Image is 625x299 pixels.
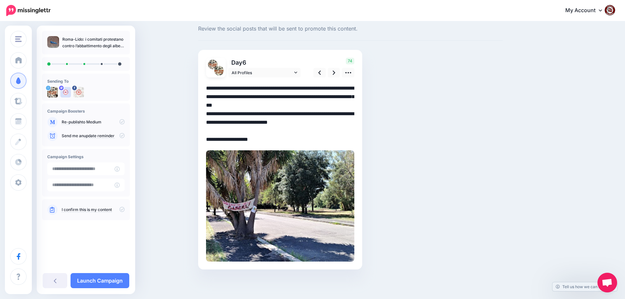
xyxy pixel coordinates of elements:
p: Send me an [62,133,125,139]
p: to Medium [62,119,125,125]
img: user_default_image.png [60,87,71,97]
img: uTTNWBrh-84924.jpeg [208,60,218,69]
img: dbaf47d6669c15014c6f1ab43f2f1bf0.jpg [206,150,354,262]
img: Missinglettr [6,5,51,16]
a: update reminder [84,133,115,139]
h4: Sending To [47,79,125,84]
span: 6 [242,59,246,66]
img: f4a883063fa2b0d9327e6ab16456ce2d_thumb.jpg [47,36,59,48]
span: 74 [346,58,354,64]
a: Re-publish [62,119,82,125]
div: Aprire la chat [597,273,617,292]
a: I confirm this is my content [62,207,112,212]
h4: Campaign Settings [47,154,125,159]
a: All Profiles [228,68,301,77]
img: 463453305_2684324355074873_6393692129472495966_n-bsa154739.jpg [73,87,84,97]
span: Review the social posts that will be sent to promote this content. [198,25,503,33]
a: Tell us how we can improve [552,282,617,291]
span: Social Posts [198,15,503,21]
span: All Profiles [232,69,293,76]
h4: Campaign Boosters [47,109,125,114]
img: uTTNWBrh-84924.jpeg [47,87,58,97]
p: Roma-Lido: i comitati protestano contro l’abbattimento degli alberi ad [GEOGRAPHIC_DATA] [62,36,125,49]
p: Day [228,58,302,67]
img: 463453305_2684324355074873_6393692129472495966_n-bsa154739.jpg [214,66,224,75]
a: My Account [559,3,615,19]
img: menu.png [15,36,22,42]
